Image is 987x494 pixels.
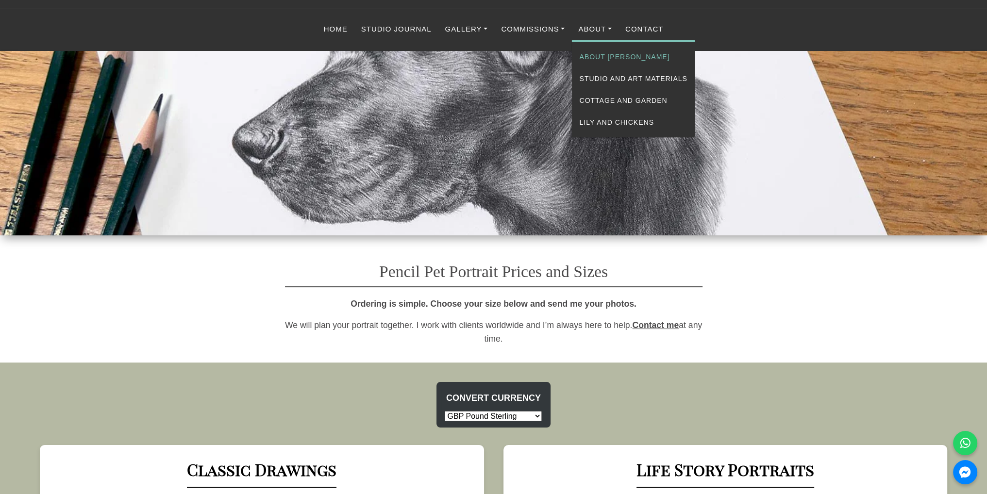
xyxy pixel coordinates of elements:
[285,247,703,287] h1: Pencil Pet Portrait Prices and Sizes
[441,387,546,410] li: Convert Currency
[572,46,694,68] a: About [PERSON_NAME]
[953,431,977,455] a: WhatsApp
[285,297,703,311] p: Ordering is simple. Choose your size below and send me your photos.
[571,20,619,39] a: About
[285,318,703,346] p: We will plan your portrait together. I work with clients worldwide and I’m always here to help. a...
[636,459,814,480] a: Life Story Portraits
[953,460,977,484] a: Messenger
[187,459,336,480] a: Classic Drawings
[572,90,694,112] a: Cottage and Garden
[572,112,694,133] a: Lily and Chickens
[619,20,670,39] a: Contact
[571,40,695,138] div: About
[572,68,694,90] a: Studio and Art Materials
[494,20,571,39] a: Commissions
[438,20,495,39] a: Gallery
[317,20,354,39] a: Home
[354,20,438,39] a: Studio Journal
[632,320,679,330] a: Contact me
